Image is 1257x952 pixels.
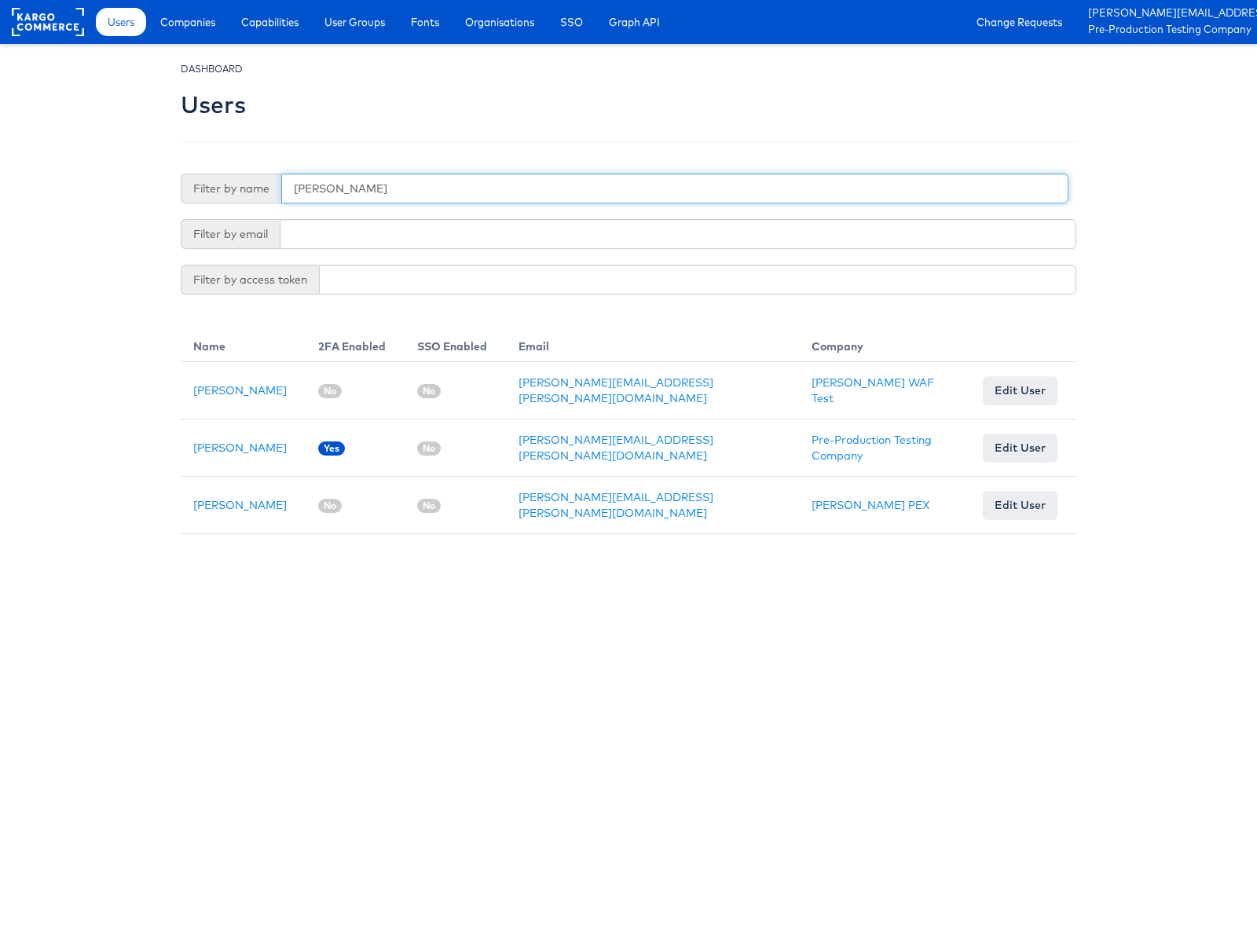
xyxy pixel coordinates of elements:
[318,384,342,398] span: No
[96,8,146,36] a: Users
[812,498,930,512] a: [PERSON_NAME] PEX
[812,375,934,405] a: [PERSON_NAME] WAF Test
[181,92,246,118] h2: Users
[399,8,451,36] a: Fonts
[609,14,660,30] span: Graph API
[519,375,713,405] a: [PERSON_NAME][EMAIL_ADDRESS][PERSON_NAME][DOMAIN_NAME]
[229,8,310,36] a: Capabilities
[181,219,280,249] span: Filter by email
[193,441,287,455] a: [PERSON_NAME]
[160,14,215,30] span: Companies
[1088,5,1245,22] a: [PERSON_NAME][EMAIL_ADDRESS][PERSON_NAME][DOMAIN_NAME]
[983,376,1057,405] a: Edit User
[812,433,932,463] a: Pre-Production Testing Company
[519,490,713,520] a: [PERSON_NAME][EMAIL_ADDRESS][PERSON_NAME][DOMAIN_NAME]
[318,441,345,456] span: Yes
[965,8,1074,36] a: Change Requests
[193,383,287,397] a: [PERSON_NAME]
[519,433,713,463] a: [PERSON_NAME][EMAIL_ADDRESS][PERSON_NAME][DOMAIN_NAME]
[417,441,441,456] span: No
[181,174,281,203] span: Filter by name
[313,8,397,36] a: User Groups
[241,14,299,30] span: Capabilities
[411,14,439,30] span: Fonts
[453,8,546,36] a: Organisations
[983,434,1057,462] a: Edit User
[306,326,405,362] th: 2FA Enabled
[193,498,287,512] a: [PERSON_NAME]
[148,8,227,36] a: Companies
[318,499,342,513] span: No
[324,14,385,30] span: User Groups
[181,265,319,295] span: Filter by access token
[465,14,534,30] span: Organisations
[181,63,243,75] small: DASHBOARD
[799,326,970,362] th: Company
[181,326,306,362] th: Name
[417,499,441,513] span: No
[417,384,441,398] span: No
[560,14,583,30] span: SSO
[108,14,134,30] span: Users
[506,326,799,362] th: Email
[548,8,595,36] a: SSO
[405,326,506,362] th: SSO Enabled
[597,8,672,36] a: Graph API
[983,491,1057,519] a: Edit User
[1088,22,1245,38] a: Pre-Production Testing Company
